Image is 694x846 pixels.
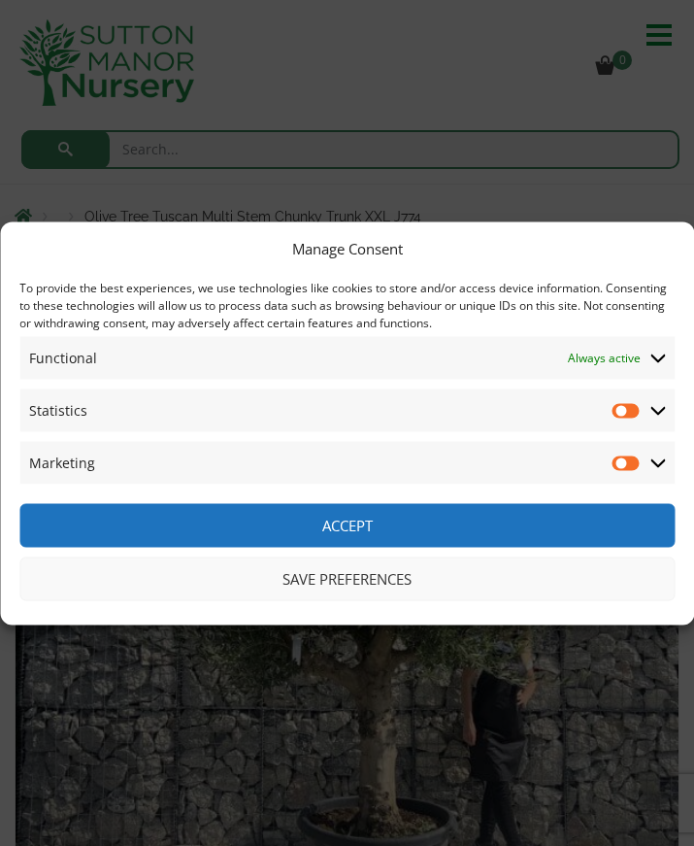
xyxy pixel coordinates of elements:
[568,346,641,369] span: Always active
[19,557,675,600] button: Save preferences
[19,503,675,547] button: Accept
[19,336,675,379] summary: Functional Always active
[29,451,95,474] span: Marketing
[292,236,403,259] div: Manage Consent
[29,346,97,369] span: Functional
[29,398,87,422] span: Statistics
[19,279,675,331] div: To provide the best experiences, we use technologies like cookies to store and/or access device i...
[19,389,675,431] summary: Statistics
[19,441,675,484] summary: Marketing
